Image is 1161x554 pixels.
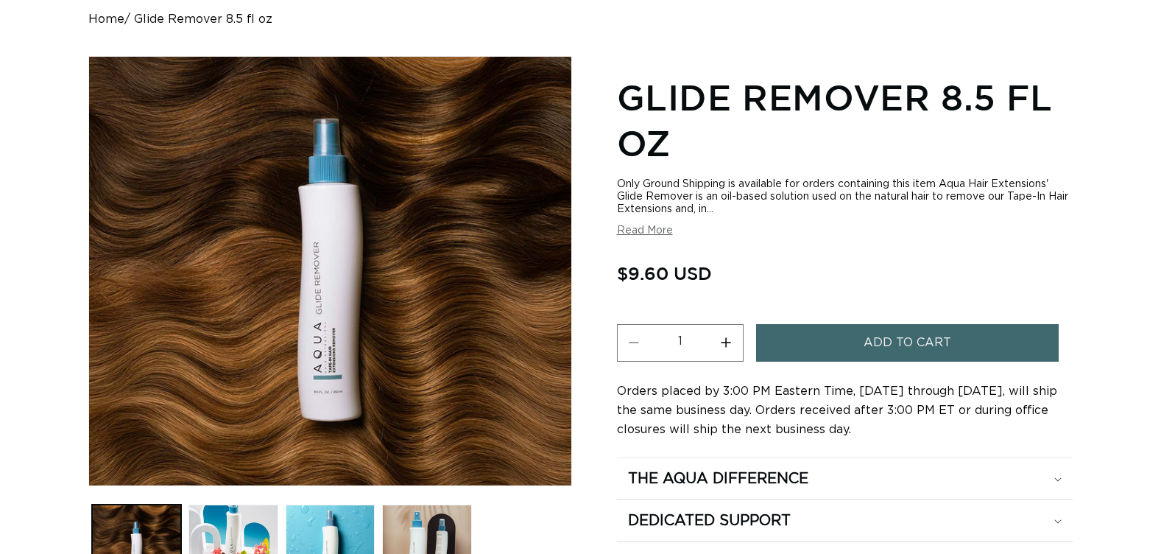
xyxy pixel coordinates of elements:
[88,13,124,27] a: Home
[617,225,673,237] button: Read More
[756,324,1059,362] button: Add to cart
[617,178,1073,216] div: Only Ground Shipping is available for orders containing this item Aqua Hair Extensions' Glide Rem...
[1087,483,1161,554] iframe: Chat Widget
[617,259,712,287] span: $9.60 USD
[88,13,1073,27] nav: breadcrumbs
[864,324,951,362] span: Add to cart
[628,511,791,530] h2: Dedicated Support
[628,469,808,488] h2: The Aqua Difference
[617,385,1057,435] span: Orders placed by 3:00 PM Eastern Time, [DATE] through [DATE], will ship the same business day. Or...
[617,74,1073,166] h1: Glide Remover 8.5 fl oz
[134,13,272,27] span: Glide Remover 8.5 fl oz
[617,458,1073,499] summary: The Aqua Difference
[617,500,1073,541] summary: Dedicated Support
